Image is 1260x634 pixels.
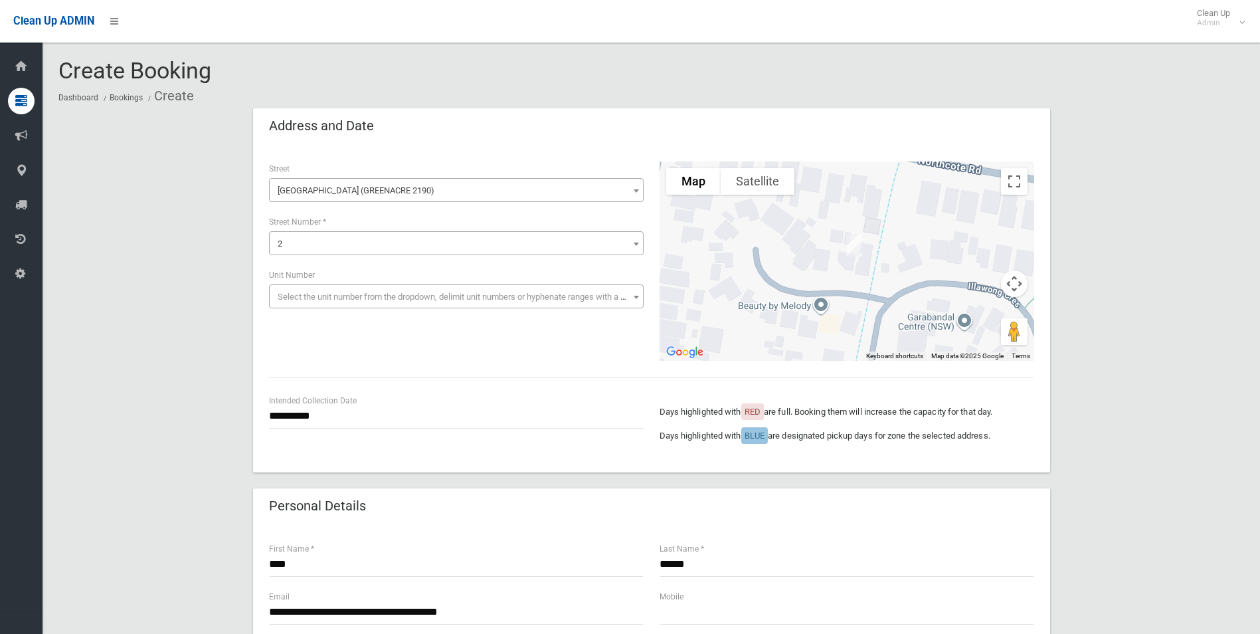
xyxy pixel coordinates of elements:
div: 2 Merrett Crescent, GREENACRE NSW 2190 [841,229,867,262]
span: Map data ©2025 Google [931,352,1004,360]
button: Toggle fullscreen view [1001,168,1028,195]
span: Create Booking [58,57,211,84]
header: Personal Details [253,493,382,519]
span: Merrett Crescent (GREENACRE 2190) [272,181,640,200]
img: Google [663,344,707,361]
span: RED [745,407,761,417]
button: Map camera controls [1001,270,1028,297]
a: Bookings [110,93,143,102]
span: Merrett Crescent (GREENACRE 2190) [269,178,644,202]
p: Days highlighted with are designated pickup days for zone the selected address. [660,428,1034,444]
button: Keyboard shortcuts [866,352,923,361]
li: Create [145,84,194,108]
header: Address and Date [253,113,390,139]
span: Select the unit number from the dropdown, delimit unit numbers or hyphenate ranges with a comma [278,292,649,302]
p: Days highlighted with are full. Booking them will increase the capacity for that day. [660,404,1034,420]
span: 2 [278,239,282,249]
span: BLUE [745,431,765,441]
small: Admin [1197,18,1230,28]
button: Show satellite imagery [721,168,794,195]
span: Clean Up ADMIN [13,15,94,27]
span: 2 [272,235,640,253]
span: 2 [269,231,644,255]
a: Terms (opens in new tab) [1012,352,1030,360]
a: Dashboard [58,93,98,102]
a: Open this area in Google Maps (opens a new window) [663,344,707,361]
button: Show street map [666,168,721,195]
span: Clean Up [1190,8,1243,28]
button: Drag Pegman onto the map to open Street View [1001,318,1028,345]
